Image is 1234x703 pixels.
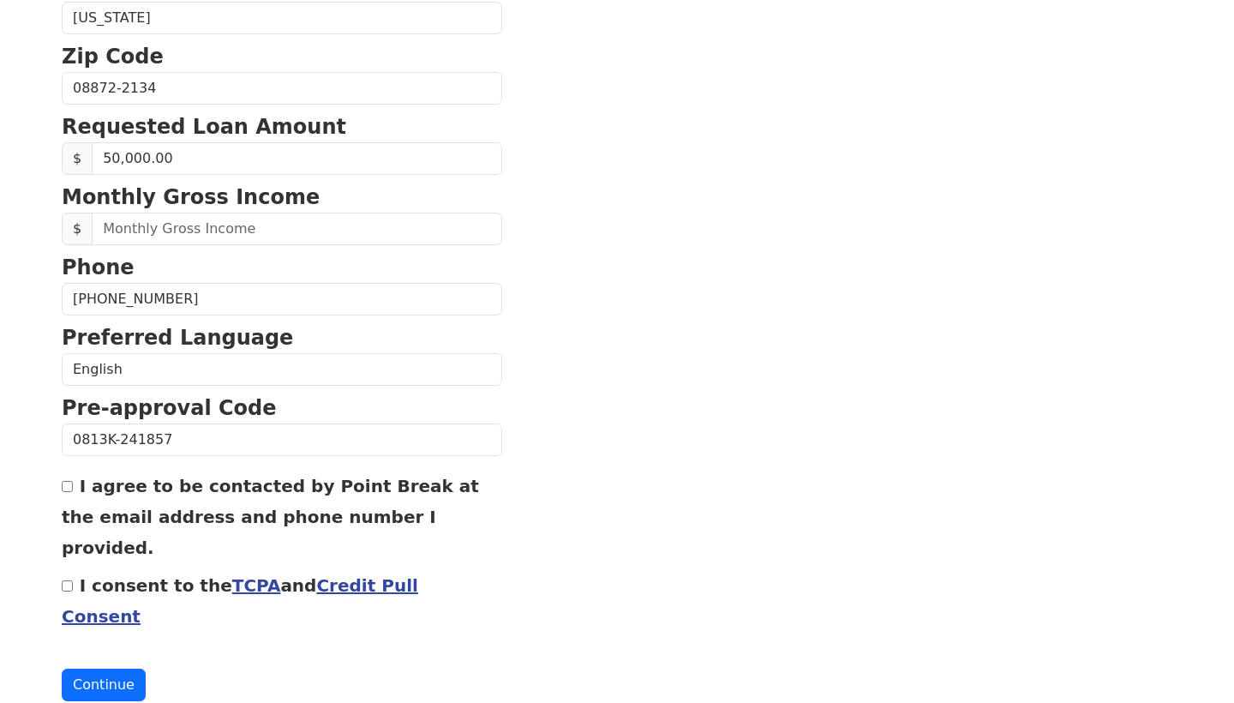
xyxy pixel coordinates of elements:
label: I agree to be contacted by Point Break at the email address and phone number I provided. [62,476,479,558]
input: Phone [62,283,502,315]
strong: Preferred Language [62,326,293,350]
span: $ [62,142,93,175]
input: Requested Loan Amount [92,142,502,175]
input: Pre-approval Code [62,424,502,456]
input: Zip Code [62,72,502,105]
strong: Phone [62,255,135,279]
span: $ [62,213,93,245]
strong: Requested Loan Amount [62,115,346,139]
label: I consent to the and [62,575,418,627]
button: Continue [62,669,146,701]
strong: Pre-approval Code [62,396,277,420]
p: Monthly Gross Income [62,182,502,213]
strong: Zip Code [62,45,164,69]
input: Monthly Gross Income [92,213,502,245]
a: TCPA [232,575,281,596]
